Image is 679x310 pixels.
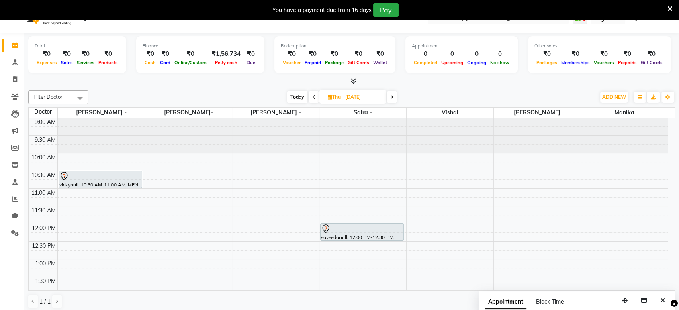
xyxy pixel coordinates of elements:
span: Appointment [485,295,526,309]
span: Vouchers [592,60,616,65]
span: No show [488,60,511,65]
span: Gift Cards [346,60,371,65]
div: ₹0 [172,49,209,59]
span: [PERSON_NAME]- [145,108,232,118]
span: Saira - [319,108,406,118]
div: ₹0 [592,49,616,59]
div: ₹0 [281,49,303,59]
span: Completed [412,60,439,65]
span: [PERSON_NAME] - [232,108,319,118]
div: 9:00 AM [33,118,57,126]
div: 12:30 PM [30,242,57,250]
button: ADD NEW [600,92,628,103]
div: ₹0 [323,49,346,59]
span: Packages [534,60,559,65]
span: Prepaids [616,60,639,65]
div: Other sales [534,43,665,49]
span: Prepaid [303,60,323,65]
div: 0 [488,49,511,59]
button: Close [657,294,669,307]
div: ₹0 [75,49,96,59]
span: Products [96,60,120,65]
div: Appointment [412,43,511,49]
div: 12:00 PM [30,224,57,232]
div: 11:30 AM [30,206,57,215]
div: ₹0 [371,49,389,59]
div: ₹0 [158,49,172,59]
div: sayeedanull, 12:00 PM-12:30 PM, HAIR FOR WOMEN - HAIR WASH (BLAST DRY) [321,224,404,240]
div: ₹0 [59,49,75,59]
div: 0 [439,49,465,59]
div: 9:30 AM [33,136,57,144]
span: [PERSON_NAME] - [58,108,145,118]
span: Upcoming [439,60,465,65]
span: Block Time [536,298,564,305]
div: ₹0 [559,49,592,59]
span: Wallet [371,60,389,65]
div: ₹0 [534,49,559,59]
span: 1 / 1 [39,298,51,306]
span: Sales [59,60,75,65]
span: Services [75,60,96,65]
span: Ongoing [465,60,488,65]
div: You have a payment due from 16 days [272,6,372,14]
div: ₹0 [346,49,371,59]
div: 11:00 AM [30,189,57,197]
div: vickynull, 10:30 AM-11:00 AM, MEN HAIR STYLING - WITH WASH [59,171,142,188]
span: Package [323,60,346,65]
span: ADD NEW [602,94,626,100]
div: ₹0 [616,49,639,59]
div: Doctor [29,108,57,116]
span: Gift Cards [639,60,665,65]
div: 0 [465,49,488,59]
div: ₹0 [303,49,323,59]
div: ₹0 [639,49,665,59]
div: ₹0 [96,49,120,59]
span: Thu [326,94,343,100]
div: 10:30 AM [30,171,57,179]
div: 1:30 PM [33,277,57,286]
div: ₹0 [35,49,59,59]
span: Memberships [559,60,592,65]
button: Pay [373,3,399,17]
input: 2025-09-04 [343,91,383,103]
div: ₹0 [244,49,258,59]
span: Due [245,60,257,65]
span: Voucher [281,60,303,65]
span: Filter Doctor [33,94,63,100]
div: ₹1,56,734 [209,49,244,59]
span: Petty cash [213,60,239,65]
span: Expenses [35,60,59,65]
div: Redemption [281,43,389,49]
span: [PERSON_NAME] [494,108,581,118]
div: 1:00 PM [33,259,57,268]
div: Total [35,43,120,49]
div: ₹0 [143,49,158,59]
span: Online/Custom [172,60,209,65]
div: 0 [412,49,439,59]
span: Cash [143,60,158,65]
span: Today [287,91,307,103]
span: Vishal [407,108,493,118]
span: manika [581,108,668,118]
div: Finance [143,43,258,49]
div: 10:00 AM [30,153,57,162]
span: Card [158,60,172,65]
